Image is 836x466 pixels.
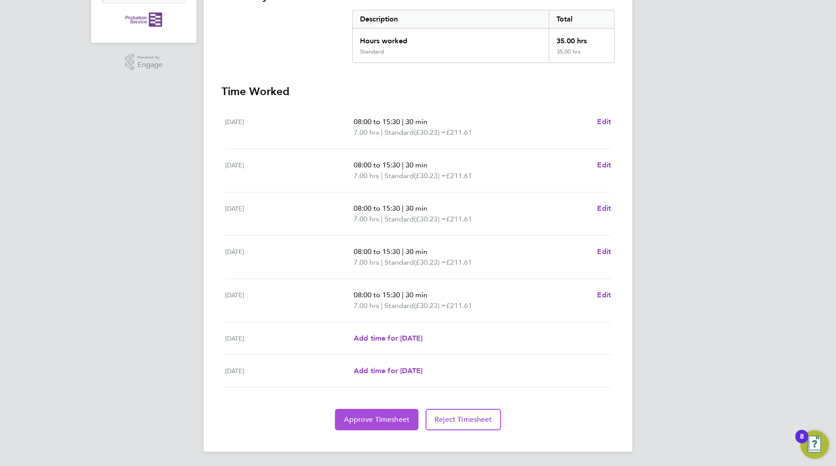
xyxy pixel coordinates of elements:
a: Go to home page [102,12,186,27]
span: 30 min [405,204,427,212]
span: 7.00 hrs [354,258,379,266]
div: [DATE] [225,160,354,181]
span: 30 min [405,247,427,256]
span: 08:00 to 15:30 [354,117,400,126]
span: (£30.23) = [414,301,446,310]
span: £211.61 [446,171,472,180]
span: Powered by [138,54,163,61]
span: | [381,301,383,310]
span: £211.61 [446,128,472,137]
div: [DATE] [225,246,354,268]
h3: Time Worked [222,84,614,99]
span: | [381,128,383,137]
div: [DATE] [225,290,354,311]
img: probationservice-logo-retina.png [125,12,162,27]
a: Powered byEngage [125,54,163,71]
span: Edit [597,291,611,299]
div: 35.00 hrs [549,29,614,48]
span: | [402,161,404,169]
a: Edit [597,203,611,214]
span: 08:00 to 15:30 [354,247,400,256]
span: | [381,215,383,223]
span: Reject Timesheet [435,415,492,424]
div: Standard [360,48,384,55]
span: Standard [385,214,414,225]
span: Engage [138,61,163,69]
span: 7.00 hrs [354,215,379,223]
span: Approve Timesheet [344,415,410,424]
div: 8 [800,437,804,448]
div: [DATE] [225,333,354,344]
a: Edit [597,246,611,257]
a: Edit [597,160,611,171]
span: £211.61 [446,258,472,266]
span: | [381,171,383,180]
span: 08:00 to 15:30 [354,161,400,169]
span: Standard [385,300,414,311]
a: Edit [597,116,611,127]
span: Standard [385,127,414,138]
span: Add time for [DATE] [354,334,422,342]
div: [DATE] [225,203,354,225]
div: Hours worked [353,29,549,48]
button: Reject Timesheet [426,409,501,430]
div: Total [549,10,614,28]
span: 30 min [405,161,427,169]
a: Add time for [DATE] [354,366,422,376]
span: 30 min [405,117,427,126]
span: 7.00 hrs [354,301,379,310]
span: (£30.23) = [414,128,446,137]
span: Edit [597,204,611,212]
span: Standard [385,171,414,181]
span: (£30.23) = [414,171,446,180]
span: Edit [597,161,611,169]
span: | [402,117,404,126]
span: 7.00 hrs [354,128,379,137]
span: Edit [597,117,611,126]
div: [DATE] [225,116,354,138]
span: | [402,204,404,212]
div: Summary [352,10,614,63]
span: (£30.23) = [414,215,446,223]
span: | [402,247,404,256]
span: 08:00 to 15:30 [354,204,400,212]
button: Open Resource Center, 8 new notifications [800,430,829,459]
span: (£30.23) = [414,258,446,266]
div: Description [353,10,549,28]
div: 35.00 hrs [549,48,614,62]
span: | [381,258,383,266]
span: 7.00 hrs [354,171,379,180]
a: Add time for [DATE] [354,333,422,344]
span: Add time for [DATE] [354,366,422,375]
span: £211.61 [446,301,472,310]
a: Edit [597,290,611,300]
div: [DATE] [225,366,354,376]
span: 30 min [405,291,427,299]
span: Edit [597,247,611,256]
span: Standard [385,257,414,268]
span: 08:00 to 15:30 [354,291,400,299]
span: | [402,291,404,299]
span: £211.61 [446,215,472,223]
button: Approve Timesheet [335,409,418,430]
